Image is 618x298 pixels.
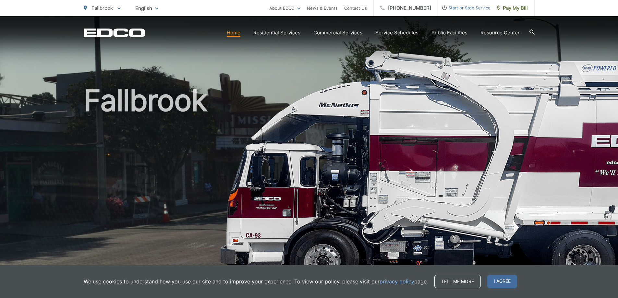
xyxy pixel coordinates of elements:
[91,5,113,11] span: Fallbrook
[130,3,163,14] span: English
[269,4,300,12] a: About EDCO
[434,275,481,288] a: Tell me more
[380,278,414,285] a: privacy policy
[227,29,240,37] a: Home
[480,29,520,37] a: Resource Center
[84,278,428,285] p: We use cookies to understand how you use our site and to improve your experience. To view our pol...
[313,29,362,37] a: Commercial Services
[344,4,367,12] a: Contact Us
[307,4,338,12] a: News & Events
[487,275,517,288] span: I agree
[375,29,418,37] a: Service Schedules
[84,28,145,37] a: EDCD logo. Return to the homepage.
[84,84,535,290] h1: Fallbrook
[253,29,300,37] a: Residential Services
[497,4,528,12] span: Pay My Bill
[431,29,467,37] a: Public Facilities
